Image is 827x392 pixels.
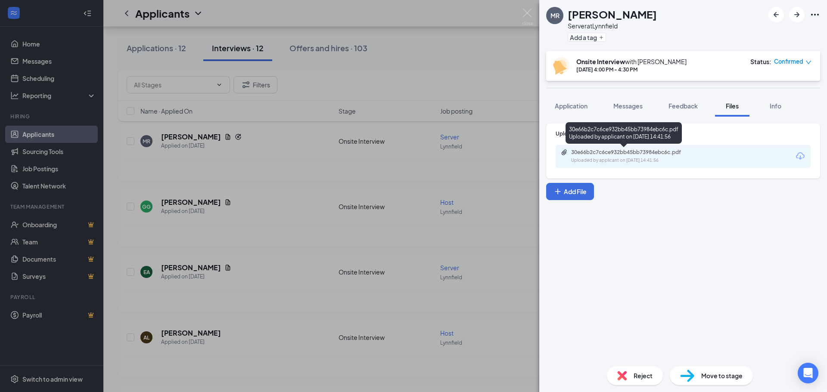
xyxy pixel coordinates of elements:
svg: ArrowRight [792,9,802,20]
span: Reject [634,371,653,380]
svg: Plus [553,187,562,196]
svg: Plus [599,35,604,40]
span: Application [555,102,588,110]
div: Status : [750,57,771,66]
svg: Download [795,151,805,161]
span: Feedback [668,102,698,110]
div: 30e66b2c7c6ce932bb45bb73984ebc6c.pdf [571,149,692,156]
svg: Paperclip [561,149,568,156]
span: Messages [613,102,643,110]
span: Confirmed [774,57,803,66]
div: Server at Lynnfield [568,22,657,30]
div: Uploaded by applicant on [DATE] 14:41:56 [571,157,700,164]
div: Upload Resume [556,130,811,137]
a: Paperclip30e66b2c7c6ce932bb45bb73984ebc6c.pdfUploaded by applicant on [DATE] 14:41:56 [561,149,700,164]
button: ArrowRight [789,7,805,22]
span: down [805,59,811,65]
div: 30e66b2c7c6ce932bb45bb73984ebc6c.pdf Uploaded by applicant on [DATE] 14:41:56 [566,122,682,144]
button: PlusAdd a tag [568,33,606,42]
span: Files [726,102,739,110]
svg: ArrowLeftNew [771,9,781,20]
div: [DATE] 4:00 PM - 4:30 PM [576,66,687,73]
div: Open Intercom Messenger [798,363,818,383]
svg: Ellipses [810,9,820,20]
span: Info [770,102,781,110]
div: MR [550,11,560,20]
button: ArrowLeftNew [768,7,784,22]
b: Onsite Interview [576,58,625,65]
button: Add FilePlus [546,183,594,200]
h1: [PERSON_NAME] [568,7,657,22]
span: Move to stage [701,371,743,380]
div: with [PERSON_NAME] [576,57,687,66]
